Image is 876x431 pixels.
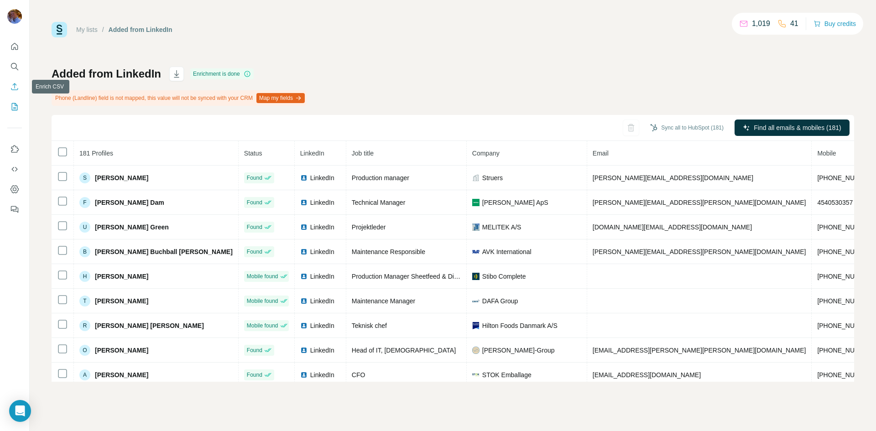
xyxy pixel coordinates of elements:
span: Head of IT, [DEMOGRAPHIC_DATA] [352,347,456,354]
span: STOK Emballage [482,370,532,379]
span: Struers [482,173,503,182]
span: [PERSON_NAME]-Group [482,346,555,355]
img: Surfe Logo [52,22,67,37]
span: [PHONE_NUMBER] [817,223,875,231]
a: My lists [76,26,98,33]
img: LinkedIn logo [300,347,308,354]
span: Maintenance Manager [352,297,415,305]
span: [PERSON_NAME][EMAIL_ADDRESS][PERSON_NAME][DOMAIN_NAME] [593,248,806,255]
span: Found [247,371,262,379]
span: 4540530357 [817,199,853,206]
button: Sync all to HubSpot (181) [644,121,730,135]
div: B [79,246,90,257]
span: CFO [352,371,365,379]
span: [PHONE_NUMBER] [817,174,875,182]
span: LinkedIn [310,272,334,281]
button: Use Surfe on LinkedIn [7,141,22,157]
span: Production Manager Sheetfeed & Digital Print [352,273,481,280]
div: U [79,222,90,233]
h1: Added from LinkedIn [52,67,161,81]
li: / [102,25,104,34]
p: 1,019 [752,18,770,29]
span: LinkedIn [310,321,334,330]
span: LinkedIn [310,198,334,207]
p: 41 [790,18,798,29]
span: Mobile found [247,272,278,280]
span: Projektleder [352,223,386,231]
div: T [79,296,90,306]
div: F [79,197,90,208]
span: Found [247,223,262,231]
span: LinkedIn [310,296,334,306]
span: Teknisk chef [352,322,387,329]
img: company-logo [472,322,480,329]
button: Search [7,58,22,75]
span: [PHONE_NUMBER] [817,297,875,305]
div: Enrichment is done [190,68,254,79]
button: Use Surfe API [7,161,22,177]
span: Mobile found [247,322,278,330]
div: O [79,345,90,356]
img: LinkedIn logo [300,273,308,280]
span: [EMAIL_ADDRESS][PERSON_NAME][PERSON_NAME][DOMAIN_NAME] [593,347,806,354]
img: LinkedIn logo [300,199,308,206]
div: Added from LinkedIn [109,25,172,34]
button: Find all emails & mobiles (181) [735,119,850,136]
span: [PERSON_NAME] [95,272,148,281]
span: Hilton Foods Danmark A/S [482,321,558,330]
span: Status [244,150,262,157]
img: company-logo [472,347,480,354]
img: LinkedIn logo [300,322,308,329]
span: [PERSON_NAME] [95,346,148,355]
span: [PERSON_NAME] Dam [95,198,164,207]
span: Production manager [352,174,409,182]
span: LinkedIn [310,247,334,256]
img: LinkedIn logo [300,248,308,255]
span: [PERSON_NAME][EMAIL_ADDRESS][DOMAIN_NAME] [593,174,753,182]
span: Found [247,174,262,182]
span: [PHONE_NUMBER] [817,347,875,354]
span: Find all emails & mobiles (181) [754,123,841,132]
span: [PERSON_NAME] [95,370,148,379]
span: LinkedIn [310,346,334,355]
span: Found [247,248,262,256]
div: Phone (Landline) field is not mapped, this value will not be synced with your CRM [52,90,307,106]
span: [PERSON_NAME] [95,296,148,306]
span: 181 Profiles [79,150,113,157]
span: [PHONE_NUMBER] [817,273,875,280]
button: Quick start [7,38,22,55]
div: A [79,369,90,380]
span: Job title [352,150,374,157]
img: company-logo [472,223,480,231]
button: Dashboard [7,181,22,197]
img: company-logo [472,199,480,206]
span: [PERSON_NAME] ApS [482,198,548,207]
div: S [79,172,90,183]
img: LinkedIn logo [300,174,308,182]
div: H [79,271,90,282]
div: R [79,320,90,331]
span: MELITEK A/S [482,223,521,232]
button: Feedback [7,201,22,218]
img: company-logo [472,273,480,280]
span: Maintenance Responsible [352,248,425,255]
span: LinkedIn [310,370,334,379]
button: Map my fields [256,93,305,103]
img: Avatar [7,9,22,24]
span: [PERSON_NAME] [PERSON_NAME] [95,321,204,330]
span: Technical Manager [352,199,406,206]
span: [PHONE_NUMBER] [817,371,875,379]
button: Buy credits [813,17,856,30]
span: [PERSON_NAME][EMAIL_ADDRESS][PERSON_NAME][DOMAIN_NAME] [593,199,806,206]
span: LinkedIn [300,150,324,157]
span: [PERSON_NAME] Green [95,223,169,232]
img: company-logo [472,297,480,305]
img: LinkedIn logo [300,371,308,379]
span: Mobile found [247,297,278,305]
span: [PHONE_NUMBER] [817,248,875,255]
span: Company [472,150,500,157]
img: LinkedIn logo [300,223,308,231]
span: Found [247,346,262,354]
button: Enrich CSV [7,78,22,95]
span: [PERSON_NAME] Buchball [PERSON_NAME] [95,247,233,256]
